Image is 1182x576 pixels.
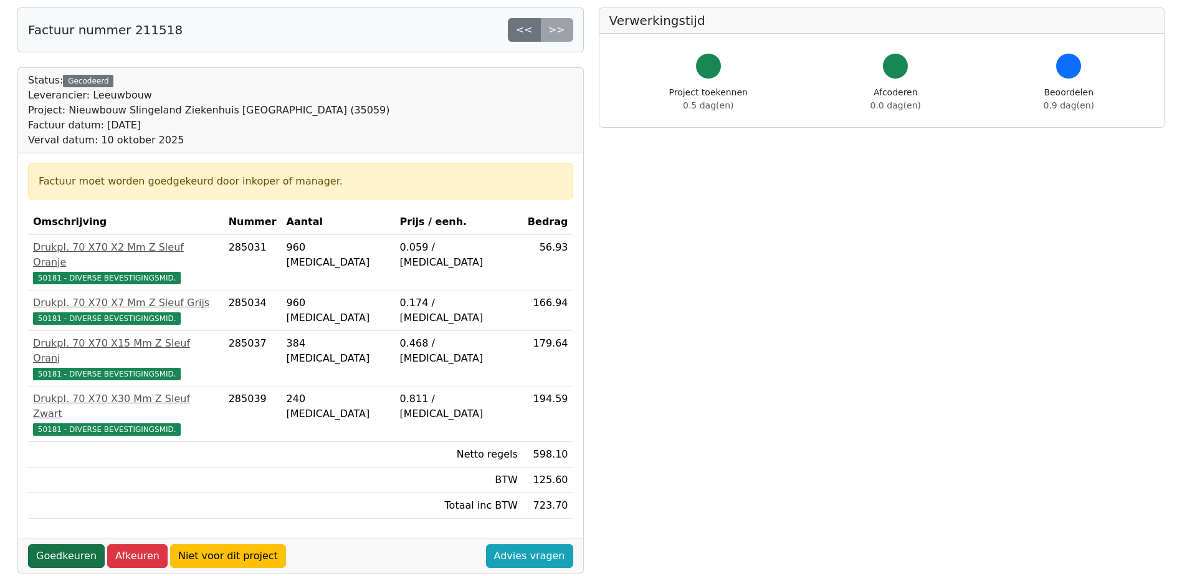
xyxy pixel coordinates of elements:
div: Drukpl. 70 X70 X2 Mm Z Sleuf Oranje [33,240,219,270]
span: 0.0 dag(en) [870,100,921,110]
div: Project: Nieuwbouw Slingeland Ziekenhuis [GEOGRAPHIC_DATA] (35059) [28,103,390,118]
th: Prijs / eenh. [395,209,523,235]
a: Drukpl. 70 X70 X30 Mm Z Sleuf Zwart50181 - DIVERSE BEVESTIGINGSMID. [33,391,219,436]
h5: Verwerkingstijd [609,13,1155,28]
td: BTW [395,468,523,493]
th: Nummer [224,209,282,235]
td: Netto regels [395,442,523,468]
th: Omschrijving [28,209,224,235]
h5: Factuur nummer 211518 [28,22,183,37]
span: 50181 - DIVERSE BEVESTIGINGSMID. [33,368,181,380]
div: 384 [MEDICAL_DATA] [287,336,390,366]
a: << [508,18,541,42]
span: 50181 - DIVERSE BEVESTIGINGSMID. [33,312,181,325]
span: 50181 - DIVERSE BEVESTIGINGSMID. [33,272,181,284]
div: Factuur datum: [DATE] [28,118,390,133]
span: 0.9 dag(en) [1044,100,1094,110]
td: 598.10 [523,442,573,468]
td: 723.70 [523,493,573,519]
a: Drukpl. 70 X70 X7 Mm Z Sleuf Grijs50181 - DIVERSE BEVESTIGINGSMID. [33,295,219,325]
td: 285037 [224,331,282,386]
th: Aantal [282,209,395,235]
th: Bedrag [523,209,573,235]
a: Drukpl. 70 X70 X2 Mm Z Sleuf Oranje50181 - DIVERSE BEVESTIGINGSMID. [33,240,219,285]
a: Drukpl. 70 X70 X15 Mm Z Sleuf Oranj50181 - DIVERSE BEVESTIGINGSMID. [33,336,219,381]
td: 285031 [224,235,282,290]
a: Niet voor dit project [170,544,286,568]
a: Goedkeuren [28,544,105,568]
div: Status: [28,73,390,148]
td: 194.59 [523,386,573,442]
div: 0.174 / [MEDICAL_DATA] [400,295,518,325]
td: 166.94 [523,290,573,331]
td: Totaal inc BTW [395,493,523,519]
a: Advies vragen [486,544,573,568]
div: 0.811 / [MEDICAL_DATA] [400,391,518,421]
div: 0.059 / [MEDICAL_DATA] [400,240,518,270]
div: Beoordelen [1044,86,1094,112]
div: Drukpl. 70 X70 X15 Mm Z Sleuf Oranj [33,336,219,366]
div: 240 [MEDICAL_DATA] [287,391,390,421]
td: 125.60 [523,468,573,493]
td: 285034 [224,290,282,331]
div: Gecodeerd [63,75,113,87]
div: Afcoderen [870,86,921,112]
div: Leverancier: Leeuwbouw [28,88,390,103]
span: 0.5 dag(en) [683,100,733,110]
td: 285039 [224,386,282,442]
div: Factuur moet worden goedgekeurd door inkoper of manager. [39,174,563,189]
div: Drukpl. 70 X70 X7 Mm Z Sleuf Grijs [33,295,219,310]
div: 960 [MEDICAL_DATA] [287,240,390,270]
div: Verval datum: 10 oktober 2025 [28,133,390,148]
td: 56.93 [523,235,573,290]
span: 50181 - DIVERSE BEVESTIGINGSMID. [33,423,181,436]
div: 0.468 / [MEDICAL_DATA] [400,336,518,366]
div: Project toekennen [669,86,748,112]
a: Afkeuren [107,544,168,568]
td: 179.64 [523,331,573,386]
div: Drukpl. 70 X70 X30 Mm Z Sleuf Zwart [33,391,219,421]
div: 960 [MEDICAL_DATA] [287,295,390,325]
